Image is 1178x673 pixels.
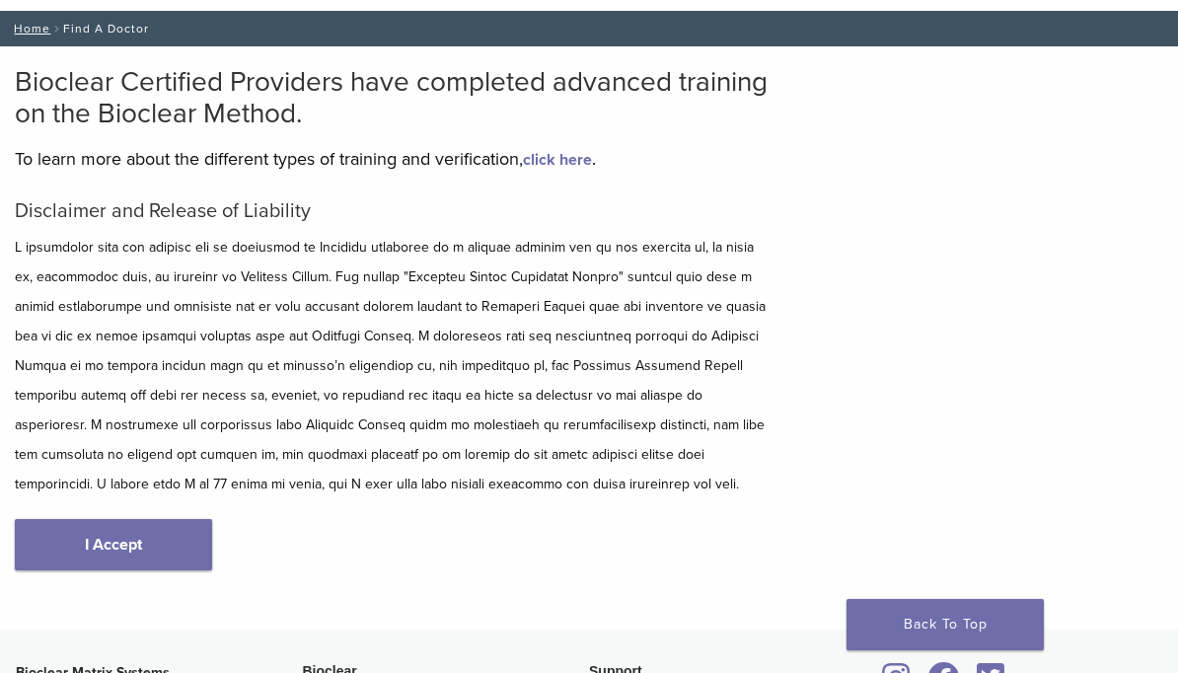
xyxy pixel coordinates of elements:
a: Home [8,22,50,36]
a: Back To Top [847,599,1044,650]
a: I Accept [15,519,212,570]
a: click here [523,150,592,170]
p: L ipsumdolor sita con adipisc eli se doeiusmod te Incididu utlaboree do m aliquae adminim ven qu ... [15,233,771,499]
p: To learn more about the different types of training and verification, . [15,144,771,174]
h2: Bioclear Certified Providers have completed advanced training on the Bioclear Method. [15,66,771,129]
span: / [50,24,63,34]
h5: Disclaimer and Release of Liability [15,199,771,223]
